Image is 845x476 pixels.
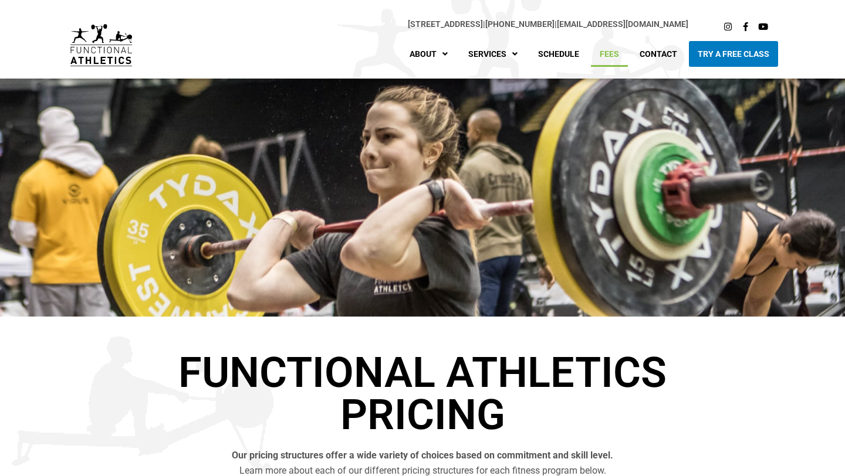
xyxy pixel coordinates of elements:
[485,19,555,29] a: [PHONE_NUMBER]
[156,18,688,31] p: |
[401,41,457,67] a: About
[94,352,751,436] h1: Functional Athletics Pricing
[557,19,688,29] a: [EMAIL_ADDRESS][DOMAIN_NAME]
[70,24,132,67] img: default-logo
[408,19,483,29] a: [STREET_ADDRESS]
[459,41,526,67] a: Services
[232,450,613,461] b: Our pricing structures offer a wide variety of choices based on commitment and skill level.
[631,41,686,67] a: Contact
[239,465,606,476] span: Learn more about each of our different pricing structures for each fitness program below.
[529,41,588,67] a: Schedule
[408,19,485,29] span: |
[591,41,628,67] a: Fees
[689,41,778,67] a: Try A Free Class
